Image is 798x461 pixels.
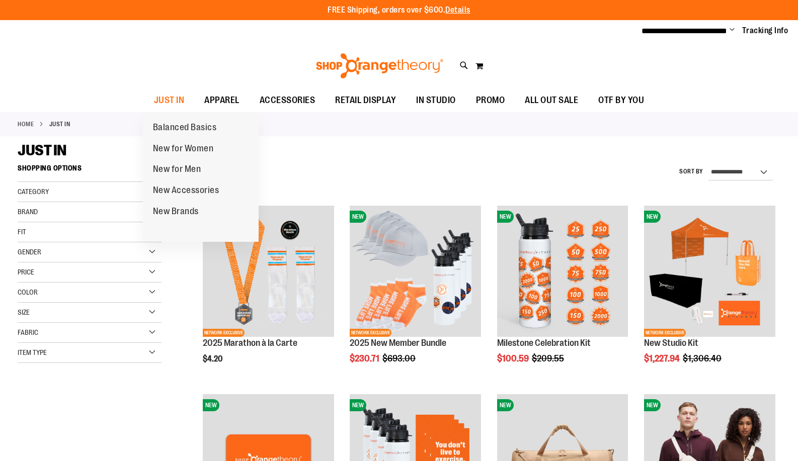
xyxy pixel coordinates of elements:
span: JUST IN [154,89,185,112]
span: $230.71 [350,353,381,363]
span: ACCESSORIES [260,89,315,112]
span: NEW [644,211,661,223]
div: product [345,201,486,389]
div: product [639,201,780,389]
img: 2025 Marathon à la Carte [203,206,334,337]
span: $4.20 [203,354,224,363]
span: IN STUDIO [416,89,456,112]
strong: Shopping Options [18,159,162,182]
span: New for Men [153,164,201,176]
div: product [198,201,339,389]
a: New Studio Kit [644,338,698,348]
a: 2025 Marathon à la Carte [203,338,297,348]
img: 2025 New Member Bundle [350,206,481,337]
span: Price [18,268,34,276]
span: NETWORK EXCLUSIVE [203,329,245,337]
span: Fabric [18,328,38,336]
a: Milestone Celebration KitNEW [497,206,628,338]
a: 2025 Marathon à la CarteNEWNETWORK EXCLUSIVE [203,206,334,338]
span: New Brands [153,206,199,219]
div: product [492,201,633,389]
span: Size [18,308,30,316]
span: NEW [350,399,366,411]
a: 2025 New Member BundleNEWNETWORK EXCLUSIVE [350,206,481,338]
span: $693.00 [382,353,417,363]
span: NEW [497,399,514,411]
span: Brand [18,208,38,216]
span: ALL OUT SALE [525,89,578,112]
a: Details [445,6,470,15]
span: OTF BY YOU [598,89,644,112]
strong: JUST IN [49,120,70,129]
a: Milestone Celebration Kit [497,338,591,348]
span: Fit [18,228,26,236]
span: APPAREL [204,89,240,112]
span: $209.55 [532,353,566,363]
span: Item Type [18,348,47,356]
span: PROMO [476,89,505,112]
span: Color [18,288,38,296]
span: NEW [203,399,219,411]
a: 2025 New Member Bundle [350,338,446,348]
img: Milestone Celebration Kit [497,206,628,337]
span: $1,306.40 [683,353,723,363]
button: Account menu [730,26,735,36]
span: Balanced Basics [153,122,217,135]
span: NEW [350,211,366,223]
span: NEW [497,211,514,223]
span: Gender [18,248,41,256]
a: New Studio KitNEWNETWORK EXCLUSIVE [644,206,775,338]
span: NETWORK EXCLUSIVE [644,329,686,337]
span: NEW [644,399,661,411]
span: RETAIL DISPLAY [335,89,396,112]
p: FREE Shipping, orders over $600. [328,5,470,16]
img: Shop Orangetheory [314,53,445,78]
a: Home [18,120,34,129]
span: New for Women [153,143,214,156]
span: JUST IN [18,142,66,159]
span: $1,227.94 [644,353,681,363]
span: NETWORK EXCLUSIVE [350,329,391,337]
span: $100.59 [497,353,530,363]
img: New Studio Kit [644,206,775,337]
span: Category [18,188,49,196]
a: Tracking Info [742,25,788,36]
label: Sort By [679,167,703,176]
span: New Accessories [153,185,219,198]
